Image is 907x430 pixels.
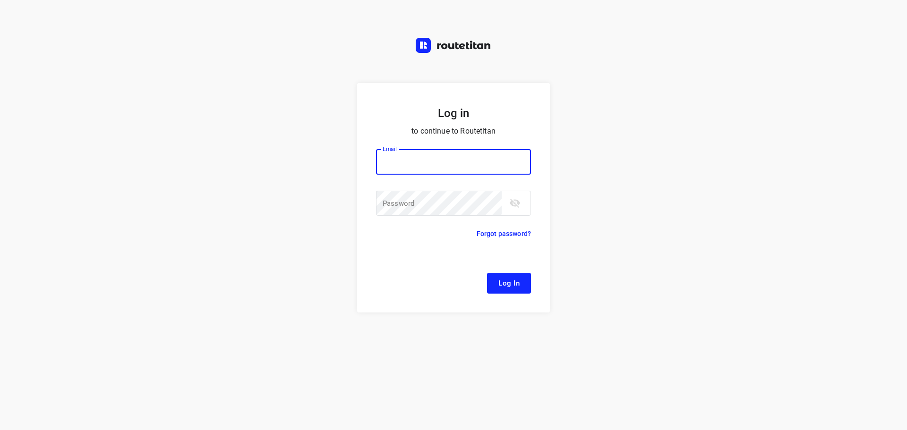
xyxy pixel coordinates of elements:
button: Log In [487,273,531,294]
img: Routetitan [416,38,491,53]
button: toggle password visibility [505,194,524,212]
p: to continue to Routetitan [376,125,531,138]
p: Forgot password? [477,228,531,239]
span: Log In [498,277,520,289]
h5: Log in [376,106,531,121]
